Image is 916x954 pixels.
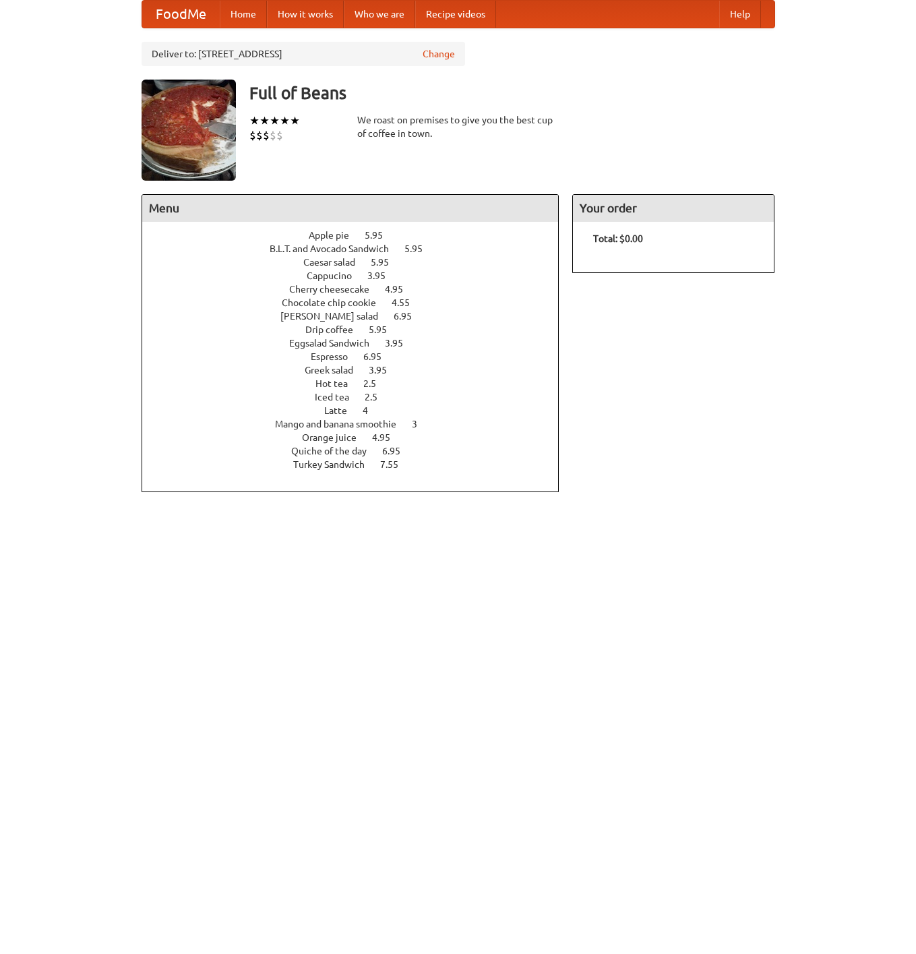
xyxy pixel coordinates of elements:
a: Turkey Sandwich 7.55 [293,459,423,470]
a: Orange juice 4.95 [302,432,415,443]
a: Who we are [344,1,415,28]
h4: Menu [142,195,559,222]
span: Turkey Sandwich [293,459,378,470]
span: 6.95 [394,311,425,322]
span: Espresso [311,351,361,362]
span: 4.95 [372,432,404,443]
span: Chocolate chip cookie [282,297,390,308]
li: ★ [249,113,259,128]
img: angular.jpg [142,80,236,181]
div: Deliver to: [STREET_ADDRESS] [142,42,465,66]
span: Cherry cheesecake [289,284,383,295]
a: Cappucino 3.95 [307,270,410,281]
a: Recipe videos [415,1,496,28]
a: Iced tea 2.5 [315,392,402,403]
span: B.L.T. and Avocado Sandwich [270,243,402,254]
span: 3.95 [385,338,417,349]
a: Quiche of the day 6.95 [291,446,425,456]
span: 6.95 [382,446,414,456]
span: Mango and banana smoothie [275,419,410,429]
a: Mango and banana smoothie 3 [275,419,442,429]
a: Apple pie 5.95 [309,230,408,241]
li: ★ [259,113,270,128]
span: 3.95 [369,365,400,376]
li: $ [263,128,270,143]
span: Iced tea [315,392,363,403]
a: Home [220,1,267,28]
li: ★ [280,113,290,128]
span: Cappucino [307,270,365,281]
span: 3 [412,419,431,429]
span: Apple pie [309,230,363,241]
li: ★ [270,113,280,128]
a: Greek salad 3.95 [305,365,412,376]
a: Espresso 6.95 [311,351,406,362]
span: Orange juice [302,432,370,443]
span: 5.95 [404,243,436,254]
span: 5.95 [369,324,400,335]
a: Change [423,47,455,61]
span: 4.95 [385,284,417,295]
a: Latte 4 [324,405,393,416]
li: $ [270,128,276,143]
a: How it works [267,1,344,28]
span: Caesar salad [303,257,369,268]
span: 2.5 [365,392,391,403]
span: 4.55 [392,297,423,308]
a: Caesar salad 5.95 [303,257,414,268]
li: $ [249,128,256,143]
a: Eggsalad Sandwich 3.95 [289,338,428,349]
a: Hot tea 2.5 [315,378,401,389]
li: $ [256,128,263,143]
a: Chocolate chip cookie 4.55 [282,297,435,308]
a: Cherry cheesecake 4.95 [289,284,428,295]
span: 3.95 [367,270,399,281]
span: Latte [324,405,361,416]
span: Hot tea [315,378,361,389]
span: Greek salad [305,365,367,376]
a: B.L.T. and Avocado Sandwich 5.95 [270,243,448,254]
a: Help [719,1,761,28]
span: 4 [363,405,381,416]
span: Eggsalad Sandwich [289,338,383,349]
span: Drip coffee [305,324,367,335]
a: [PERSON_NAME] salad 6.95 [280,311,437,322]
li: ★ [290,113,300,128]
h3: Full of Beans [249,80,775,107]
span: 5.95 [365,230,396,241]
a: Drip coffee 5.95 [305,324,412,335]
li: $ [276,128,283,143]
span: 2.5 [363,378,390,389]
span: 7.55 [380,459,412,470]
a: FoodMe [142,1,220,28]
span: Quiche of the day [291,446,380,456]
h4: Your order [573,195,774,222]
span: [PERSON_NAME] salad [280,311,392,322]
span: 5.95 [371,257,402,268]
b: Total: $0.00 [593,233,643,244]
span: 6.95 [363,351,395,362]
div: We roast on premises to give you the best cup of coffee in town. [357,113,559,140]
